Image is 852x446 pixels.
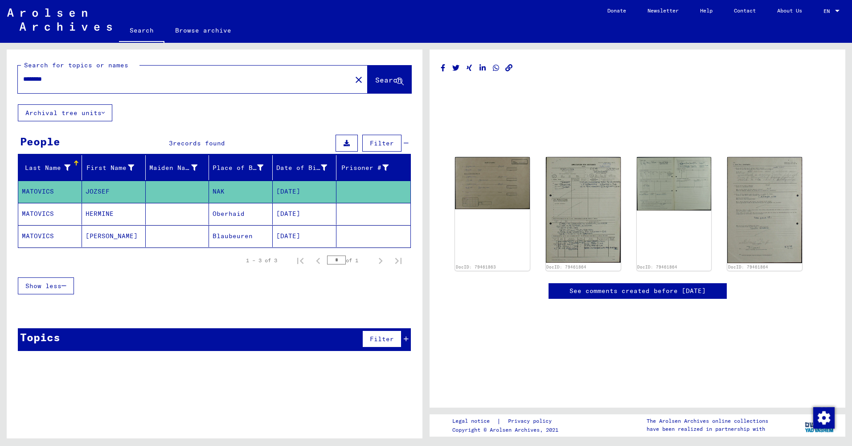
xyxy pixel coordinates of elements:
[25,282,61,290] span: Show less
[276,161,338,175] div: Date of Birth
[173,139,225,147] span: records found
[368,66,411,93] button: Search
[728,264,768,269] a: DocID: 79461864
[149,161,209,175] div: Maiden Name
[803,414,836,436] img: yv_logo.png
[18,277,74,294] button: Show less
[209,203,273,225] mat-cell: Oberhaid
[372,252,389,269] button: Next page
[451,62,461,74] button: Share on Twitter
[22,161,82,175] div: Last Name
[291,252,309,269] button: First page
[169,139,173,147] span: 3
[375,75,402,84] span: Search
[7,8,112,31] img: Arolsen_neg.svg
[146,155,209,180] mat-header-cell: Maiden Name
[455,157,530,209] img: 001.jpg
[149,163,198,173] div: Maiden Name
[213,161,274,175] div: Place of Birth
[327,256,372,264] div: of 1
[813,407,835,429] img: Change consent
[82,181,146,202] mat-cell: JOZSEF
[82,203,146,225] mat-cell: HERMINE
[164,20,242,41] a: Browse archive
[353,74,364,85] mat-icon: close
[438,62,448,74] button: Share on Facebook
[86,163,134,173] div: First Name
[452,417,497,426] a: Legal notice
[501,417,562,426] a: Privacy policy
[209,181,273,202] mat-cell: NAK
[209,155,273,180] mat-header-cell: Place of Birth
[209,225,273,247] mat-cell: Blaubeuren
[370,335,394,343] span: Filter
[727,157,802,263] img: 003.jpg
[647,417,768,425] p: The Arolsen Archives online collections
[823,8,833,14] span: EN
[276,163,327,173] div: Date of Birth
[546,264,586,269] a: DocID: 79461864
[18,104,112,121] button: Archival tree units
[119,20,164,43] a: Search
[637,157,712,211] img: 002.jpg
[273,225,336,247] mat-cell: [DATE]
[336,155,410,180] mat-header-cell: Prisoner #
[465,62,474,74] button: Share on Xing
[569,286,706,296] a: See comments created before [DATE]
[504,62,514,74] button: Copy link
[350,70,368,88] button: Clear
[273,181,336,202] mat-cell: [DATE]
[86,161,145,175] div: First Name
[273,155,336,180] mat-header-cell: Date of Birth
[370,139,394,147] span: Filter
[213,163,263,173] div: Place of Birth
[452,426,562,434] p: Copyright © Arolsen Archives, 2021
[18,203,82,225] mat-cell: MATOVICS
[340,161,400,175] div: Prisoner #
[452,417,562,426] div: |
[82,155,146,180] mat-header-cell: First Name
[362,330,401,347] button: Filter
[647,425,768,433] p: have been realized in partnership with
[273,203,336,225] mat-cell: [DATE]
[492,62,501,74] button: Share on WhatsApp
[82,225,146,247] mat-cell: [PERSON_NAME]
[362,135,401,152] button: Filter
[18,155,82,180] mat-header-cell: Last Name
[22,163,70,173] div: Last Name
[309,252,327,269] button: Previous page
[20,133,60,149] div: People
[18,181,82,202] mat-cell: MATOVICS
[18,225,82,247] mat-cell: MATOVICS
[24,61,128,69] mat-label: Search for topics or names
[246,256,277,264] div: 1 – 3 of 3
[546,157,621,263] img: 001.jpg
[340,163,389,173] div: Prisoner #
[456,264,496,269] a: DocID: 79461863
[20,329,60,345] div: Topics
[389,252,407,269] button: Last page
[637,264,677,269] a: DocID: 79461864
[478,62,487,74] button: Share on LinkedIn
